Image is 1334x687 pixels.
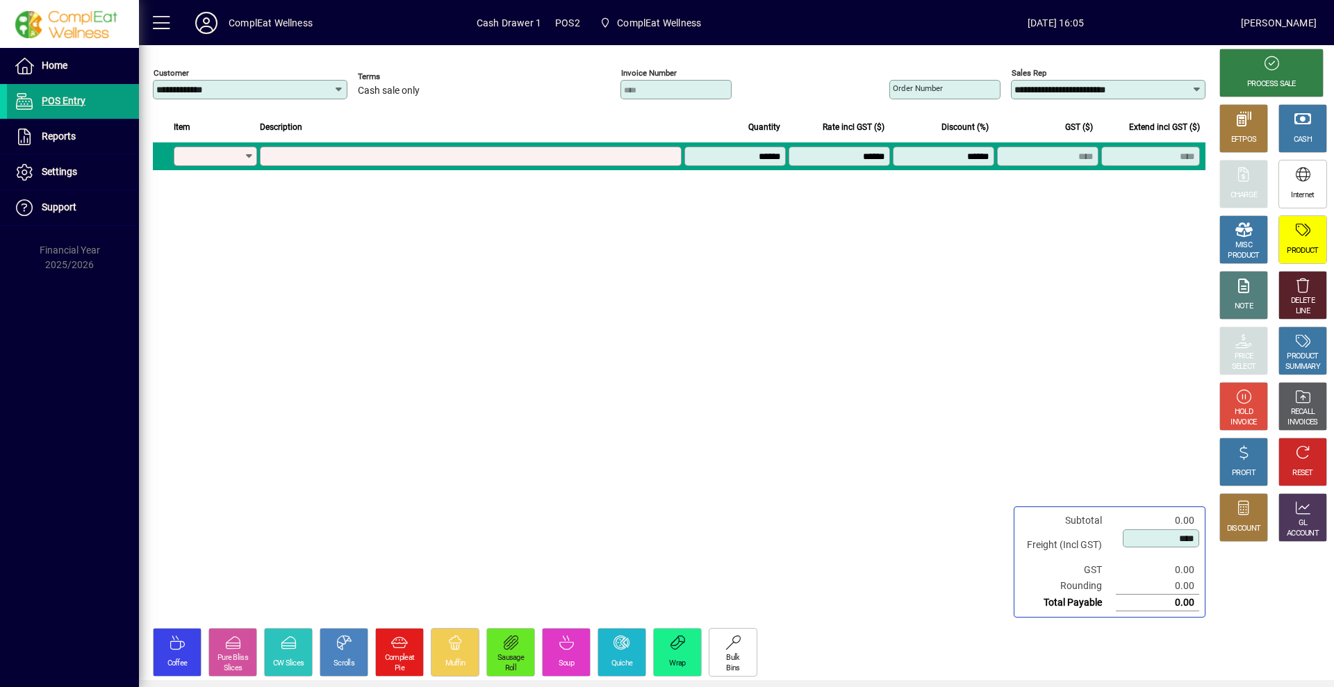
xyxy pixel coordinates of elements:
span: ComplEat Wellness [594,10,707,35]
td: 0.00 [1116,562,1199,578]
div: ComplEat Wellness [229,12,313,34]
span: POS Entry [42,95,85,106]
td: Rounding [1020,578,1116,595]
div: RESET [1292,468,1313,479]
div: [PERSON_NAME] [1241,12,1317,34]
span: Settings [42,166,77,177]
div: CW Slices [273,659,304,669]
div: ACCOUNT [1287,529,1319,539]
span: Discount (%) [941,119,989,135]
div: Wrap [669,659,685,669]
a: Settings [7,155,139,190]
div: PRICE [1235,351,1253,362]
div: DELETE [1291,296,1315,306]
div: Pie [395,663,404,674]
span: Rate incl GST ($) [823,119,884,135]
div: EFTPOS [1231,135,1257,145]
div: Pure Bliss [217,653,248,663]
span: Support [42,201,76,213]
div: Roll [505,663,516,674]
td: 0.00 [1116,513,1199,529]
div: DISCOUNT [1227,524,1260,534]
span: Cash sale only [358,85,420,97]
span: Home [42,60,67,71]
div: Quiche [611,659,633,669]
div: LINE [1296,306,1310,317]
td: Subtotal [1020,513,1116,529]
a: Support [7,190,139,225]
span: Item [174,119,190,135]
div: Slices [224,663,242,674]
div: PRODUCT [1287,246,1318,256]
span: Terms [358,72,441,81]
button: Profile [184,10,229,35]
span: POS2 [555,12,580,34]
div: PROFIT [1232,468,1255,479]
span: GST ($) [1065,119,1093,135]
div: INVOICE [1230,417,1256,428]
div: GL [1299,518,1308,529]
span: Cash Drawer 1 [477,12,541,34]
div: SUMMARY [1285,362,1320,372]
div: Internet [1291,190,1314,201]
div: Soup [559,659,574,669]
div: NOTE [1235,301,1253,312]
div: Bulk [726,653,739,663]
div: Muffin [445,659,466,669]
div: RECALL [1291,407,1315,417]
mat-label: Sales rep [1012,68,1046,78]
div: INVOICES [1287,417,1317,428]
div: CASH [1294,135,1312,145]
div: MISC [1235,240,1252,251]
div: SELECT [1232,362,1256,372]
div: Sausage [497,653,524,663]
div: Compleat [385,653,414,663]
a: Home [7,49,139,83]
td: 0.00 [1116,578,1199,595]
div: PRODUCT [1228,251,1259,261]
td: GST [1020,562,1116,578]
td: 0.00 [1116,595,1199,611]
span: Extend incl GST ($) [1129,119,1200,135]
a: Reports [7,119,139,154]
span: Description [260,119,302,135]
div: HOLD [1235,407,1253,417]
span: Reports [42,131,76,142]
mat-label: Invoice number [621,68,677,78]
div: Coffee [167,659,188,669]
div: PROCESS SALE [1247,79,1296,90]
td: Freight (Incl GST) [1020,529,1116,562]
mat-label: Customer [154,68,189,78]
mat-label: Order number [893,83,943,93]
span: ComplEat Wellness [617,12,701,34]
div: Bins [726,663,739,674]
div: CHARGE [1230,190,1258,201]
td: Total Payable [1020,595,1116,611]
span: [DATE] 16:05 [871,12,1241,34]
div: PRODUCT [1287,351,1318,362]
div: Scrolls [333,659,354,669]
span: Quantity [748,119,780,135]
